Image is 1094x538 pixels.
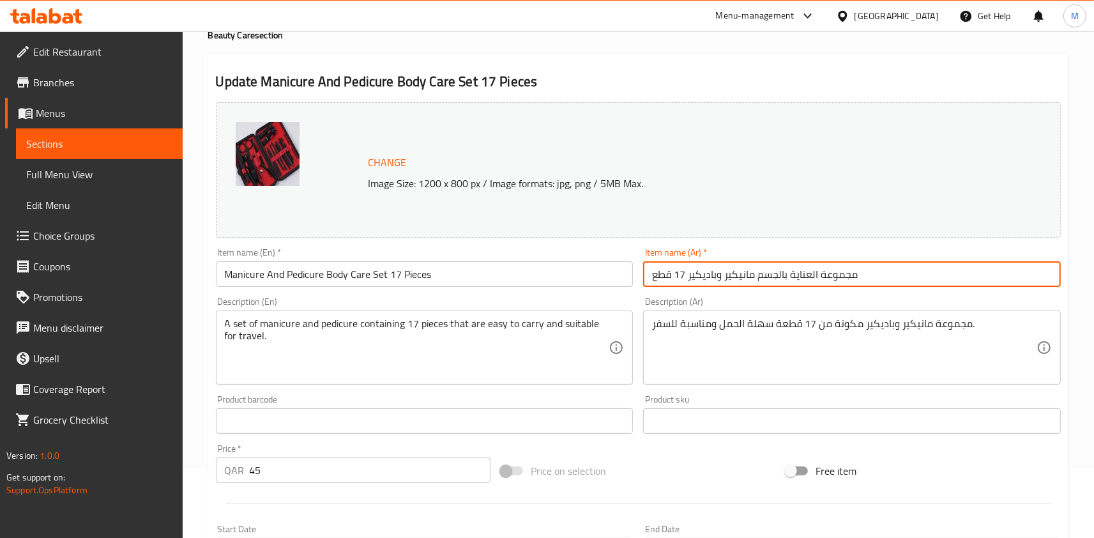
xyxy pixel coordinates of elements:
a: Menu disclaimer [5,312,183,343]
textarea: مجموعة مانيكير وباديكير مكونة من 17 قطعة سهلة الحمل ومناسبة للسفر. [652,318,1037,378]
span: Price on selection [531,463,606,479]
span: Version: [6,447,38,464]
p: Image Size: 1200 x 800 px / Image formats: jpg, png / 5MB Max. [363,176,968,191]
a: Grocery Checklist [5,404,183,435]
input: Enter name En [216,261,634,287]
a: Coverage Report [5,374,183,404]
span: Change [368,153,407,172]
h2: Update Manicure And Pedicure Body Care Set 17 Pieces [216,72,1061,91]
img: Body_Care_Set638951017377991122.jpg [236,122,300,186]
span: Coupons [33,259,172,274]
textarea: A set of manicure and pedicure containing 17 pieces that are easy to carry and suitable for travel. [225,318,609,378]
span: Upsell [33,351,172,366]
span: Full Menu View [26,167,172,182]
span: Choice Groups [33,228,172,243]
span: Free item [816,463,856,479]
input: Please enter product barcode [216,408,634,434]
a: Edit Restaurant [5,36,183,67]
a: Sections [16,128,183,159]
h4: Beauty Care section [208,29,1068,42]
span: Edit Restaurant [33,44,172,59]
span: Edit Menu [26,197,172,213]
span: Branches [33,75,172,90]
span: Menus [36,105,172,121]
a: Upsell [5,343,183,374]
span: Sections [26,136,172,151]
span: Grocery Checklist [33,412,172,427]
a: Choice Groups [5,220,183,251]
input: Please enter product sku [643,408,1061,434]
span: Promotions [33,289,172,305]
div: Menu-management [716,8,794,24]
a: Coupons [5,251,183,282]
a: Edit Menu [16,190,183,220]
a: Promotions [5,282,183,312]
button: Change [363,150,412,176]
input: Enter name Ar [643,261,1061,287]
input: Please enter price [250,457,490,483]
span: Get support on: [6,469,65,486]
div: [GEOGRAPHIC_DATA] [855,9,939,23]
span: 1.0.0 [40,447,59,464]
span: Coverage Report [33,381,172,397]
span: Menu disclaimer [33,320,172,335]
a: Support.OpsPlatform [6,482,87,498]
a: Branches [5,67,183,98]
a: Full Menu View [16,159,183,190]
a: Menus [5,98,183,128]
span: M [1071,9,1079,23]
p: QAR [225,463,245,478]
